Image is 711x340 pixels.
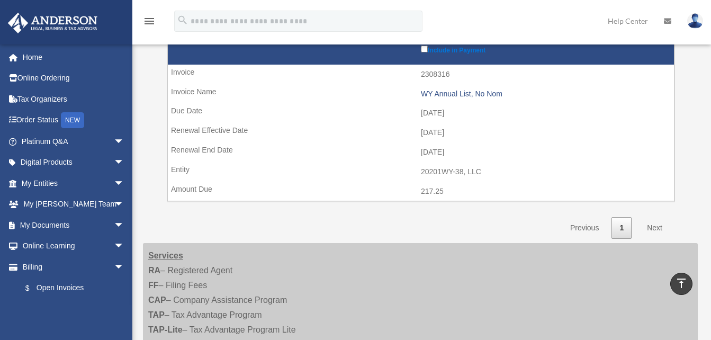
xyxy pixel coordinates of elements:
a: My [PERSON_NAME] Teamarrow_drop_down [7,194,140,215]
strong: CAP [148,296,166,305]
a: My Entitiesarrow_drop_down [7,173,140,194]
a: Online Ordering [7,68,140,89]
td: 2308316 [168,65,674,85]
a: menu [143,19,156,28]
a: Digital Productsarrow_drop_down [7,152,140,173]
span: arrow_drop_down [114,194,135,216]
img: Anderson Advisors Platinum Portal [5,13,101,33]
span: arrow_drop_down [114,214,135,236]
td: 20201WY-38, LLC [168,162,674,182]
a: My Documentsarrow_drop_down [7,214,140,236]
a: $Open Invoices [15,278,130,299]
strong: Services [148,251,183,260]
span: arrow_drop_down [114,236,135,257]
strong: FF [148,281,159,290]
div: WY Annual List, No Nom [421,90,669,99]
i: menu [143,15,156,28]
a: Platinum Q&Aarrow_drop_down [7,131,140,152]
span: arrow_drop_down [114,131,135,153]
a: vertical_align_top [670,273,692,295]
img: User Pic [687,13,703,29]
td: [DATE] [168,103,674,123]
a: Online Learningarrow_drop_down [7,236,140,257]
td: 217.25 [168,182,674,202]
a: 1 [611,217,632,239]
span: $ [31,282,37,295]
td: [DATE] [168,123,674,143]
strong: TAP [148,310,165,319]
strong: RA [148,266,160,275]
a: Home [7,47,140,68]
a: Billingarrow_drop_down [7,256,135,278]
a: Past Invoices [15,299,135,320]
input: Include in Payment [421,46,428,52]
span: arrow_drop_down [114,152,135,174]
label: Include in Payment [421,43,669,54]
strong: TAP-Lite [148,325,183,334]
div: NEW [61,112,84,128]
a: Tax Organizers [7,88,140,110]
a: Previous [562,217,607,239]
i: vertical_align_top [675,277,688,290]
span: arrow_drop_down [114,173,135,194]
i: search [177,14,188,26]
td: [DATE] [168,142,674,163]
a: Next [639,217,670,239]
a: Order StatusNEW [7,110,140,131]
span: arrow_drop_down [114,256,135,278]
